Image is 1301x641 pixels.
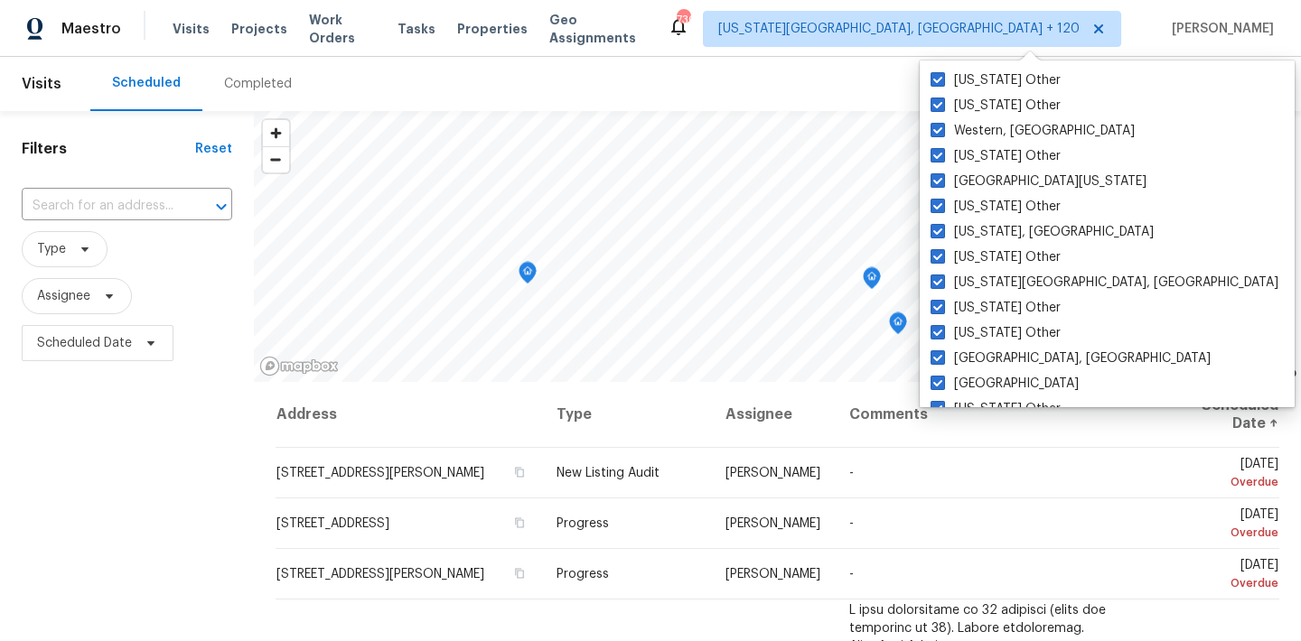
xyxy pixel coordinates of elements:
[112,74,181,92] div: Scheduled
[1165,458,1278,491] span: [DATE]
[276,568,484,581] span: [STREET_ADDRESS][PERSON_NAME]
[931,97,1061,115] label: [US_STATE] Other
[276,517,389,530] span: [STREET_ADDRESS]
[209,194,234,219] button: Open
[549,11,646,47] span: Geo Assignments
[863,267,881,295] div: Map marker
[1165,508,1278,542] span: [DATE]
[309,11,377,47] span: Work Orders
[457,20,528,38] span: Properties
[931,400,1061,418] label: [US_STATE] Other
[173,20,210,38] span: Visits
[931,198,1061,216] label: [US_STATE] Other
[931,274,1278,292] label: [US_STATE][GEOGRAPHIC_DATA], [GEOGRAPHIC_DATA]
[276,382,542,448] th: Address
[231,20,287,38] span: Projects
[61,20,121,38] span: Maestro
[263,120,289,146] button: Zoom in
[557,517,609,530] span: Progress
[725,517,820,530] span: [PERSON_NAME]
[398,23,435,35] span: Tasks
[519,262,537,290] div: Map marker
[511,464,528,480] button: Copy Address
[37,240,66,258] span: Type
[557,568,609,581] span: Progress
[22,64,61,104] span: Visits
[1151,382,1279,448] th: Scheduled Date ↑
[711,382,835,448] th: Assignee
[931,324,1061,342] label: [US_STATE] Other
[22,192,182,220] input: Search for an address...
[37,287,90,305] span: Assignee
[718,20,1080,38] span: [US_STATE][GEOGRAPHIC_DATA], [GEOGRAPHIC_DATA] + 120
[542,382,711,448] th: Type
[725,568,820,581] span: [PERSON_NAME]
[677,11,689,29] div: 730
[254,111,1284,382] canvas: Map
[195,140,232,158] div: Reset
[725,467,820,479] span: [PERSON_NAME]
[849,467,854,479] span: -
[931,375,1079,393] label: [GEOGRAPHIC_DATA]
[224,75,292,93] div: Completed
[849,568,854,581] span: -
[931,223,1154,241] label: [US_STATE], [GEOGRAPHIC_DATA]
[931,349,1211,367] label: [GEOGRAPHIC_DATA], [GEOGRAPHIC_DATA]
[849,517,854,530] span: -
[511,565,528,581] button: Copy Address
[931,147,1061,165] label: [US_STATE] Other
[259,356,339,376] a: Mapbox homepage
[931,248,1061,266] label: [US_STATE] Other
[22,140,195,158] h1: Filters
[1165,524,1278,542] div: Overdue
[1165,20,1274,38] span: [PERSON_NAME]
[1165,473,1278,491] div: Overdue
[931,299,1061,317] label: [US_STATE] Other
[1165,574,1278,592] div: Overdue
[931,71,1061,89] label: [US_STATE] Other
[37,334,132,352] span: Scheduled Date
[276,467,484,479] span: [STREET_ADDRESS][PERSON_NAME]
[263,146,289,172] button: Zoom out
[931,122,1135,140] label: Western, [GEOGRAPHIC_DATA]
[931,172,1147,190] label: [GEOGRAPHIC_DATA][US_STATE]
[557,467,660,479] span: New Listing Audit
[263,147,289,172] span: Zoom out
[511,515,528,531] button: Copy Address
[889,312,907,340] div: Map marker
[1165,559,1278,592] span: [DATE]
[835,382,1151,448] th: Comments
